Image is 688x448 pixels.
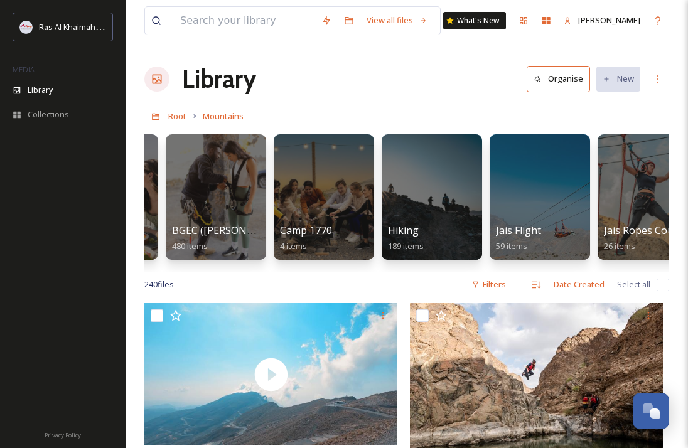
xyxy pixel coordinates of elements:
[388,240,424,252] span: 189 items
[527,66,590,92] button: Organise
[496,240,527,252] span: 59 items
[203,109,244,124] a: Mountains
[28,84,53,96] span: Library
[527,66,596,92] a: Organise
[578,14,640,26] span: [PERSON_NAME]
[172,223,364,237] span: BGEC ([PERSON_NAME] Explorers Camp)
[182,60,256,98] a: Library
[360,8,434,33] a: View all files
[443,12,506,29] a: What's New
[280,223,332,237] span: Camp 1770
[465,272,512,297] div: Filters
[168,109,186,124] a: Root
[496,225,541,252] a: Jais Flight59 items
[28,109,69,120] span: Collections
[172,240,208,252] span: 480 items
[633,393,669,429] button: Open Chat
[596,67,640,91] button: New
[280,225,332,252] a: Camp 17704 items
[604,240,635,252] span: 26 items
[203,110,244,122] span: Mountains
[617,279,650,291] span: Select all
[388,223,419,237] span: Hiking
[144,279,174,291] span: 240 file s
[45,431,81,439] span: Privacy Policy
[547,272,611,297] div: Date Created
[144,303,397,445] img: thumbnail
[45,427,81,442] a: Privacy Policy
[13,65,35,74] span: MEDIA
[557,8,647,33] a: [PERSON_NAME]
[280,240,307,252] span: 4 items
[39,21,217,33] span: Ras Al Khaimah Tourism Development Authority
[496,223,541,237] span: Jais Flight
[388,225,424,252] a: Hiking189 items
[168,110,186,122] span: Root
[174,7,315,35] input: Search your library
[172,225,364,252] a: BGEC ([PERSON_NAME] Explorers Camp)480 items
[20,21,33,33] img: Logo_RAKTDA_RGB-01.png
